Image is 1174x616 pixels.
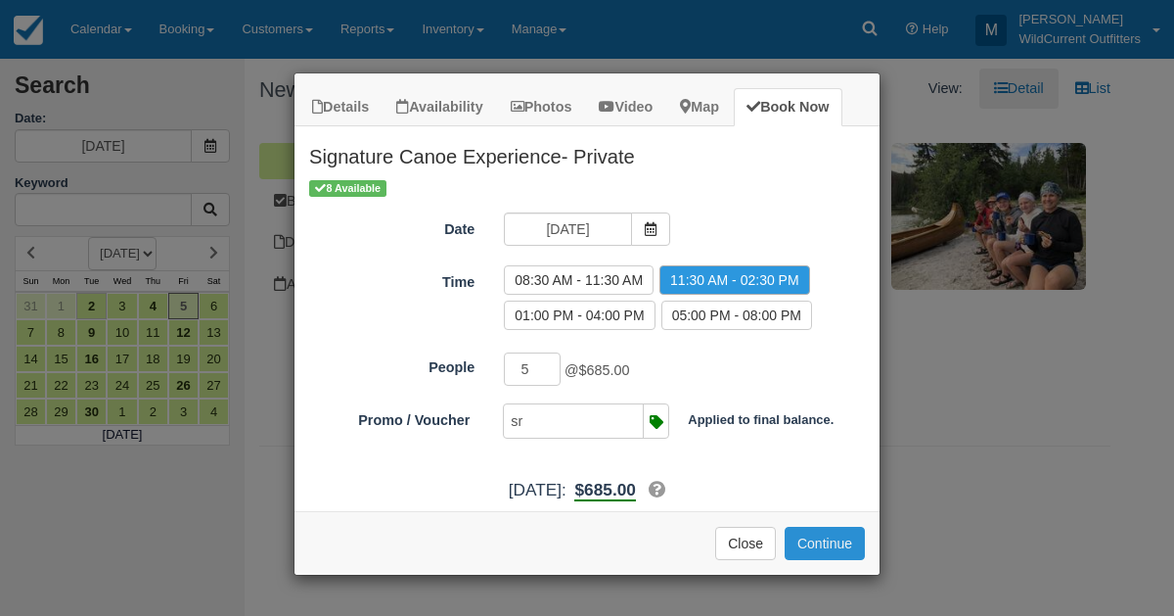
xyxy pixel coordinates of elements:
[667,88,732,126] a: Map
[504,353,561,386] input: People
[564,362,630,378] span: @
[579,362,630,378] span: $685.00
[715,527,776,560] button: Close
[294,351,489,378] label: People
[294,265,489,293] label: Time
[384,88,495,126] a: Availability
[294,126,880,177] h2: Signature Canoe Experience- Private
[504,265,654,295] label: 08:30 AM - 11:30 AM
[734,88,841,126] a: Book Now
[299,88,382,126] a: Details
[294,478,880,502] div: [DATE]:
[498,88,585,126] a: Photos
[504,301,655,330] label: 01:00 PM - 04:00 PM
[294,403,484,431] label: Promo / Voucher
[586,88,665,126] a: Video
[688,412,834,427] b: Applied to final balance.
[294,213,489,240] label: Date
[574,480,635,499] span: $685.00
[785,527,865,560] button: Add to Booking
[661,301,812,330] label: 05:00 PM - 08:00 PM
[294,126,880,502] div: Item Modal
[659,265,810,295] label: 11:30 AM - 02:30 PM
[309,180,386,197] span: 8 Available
